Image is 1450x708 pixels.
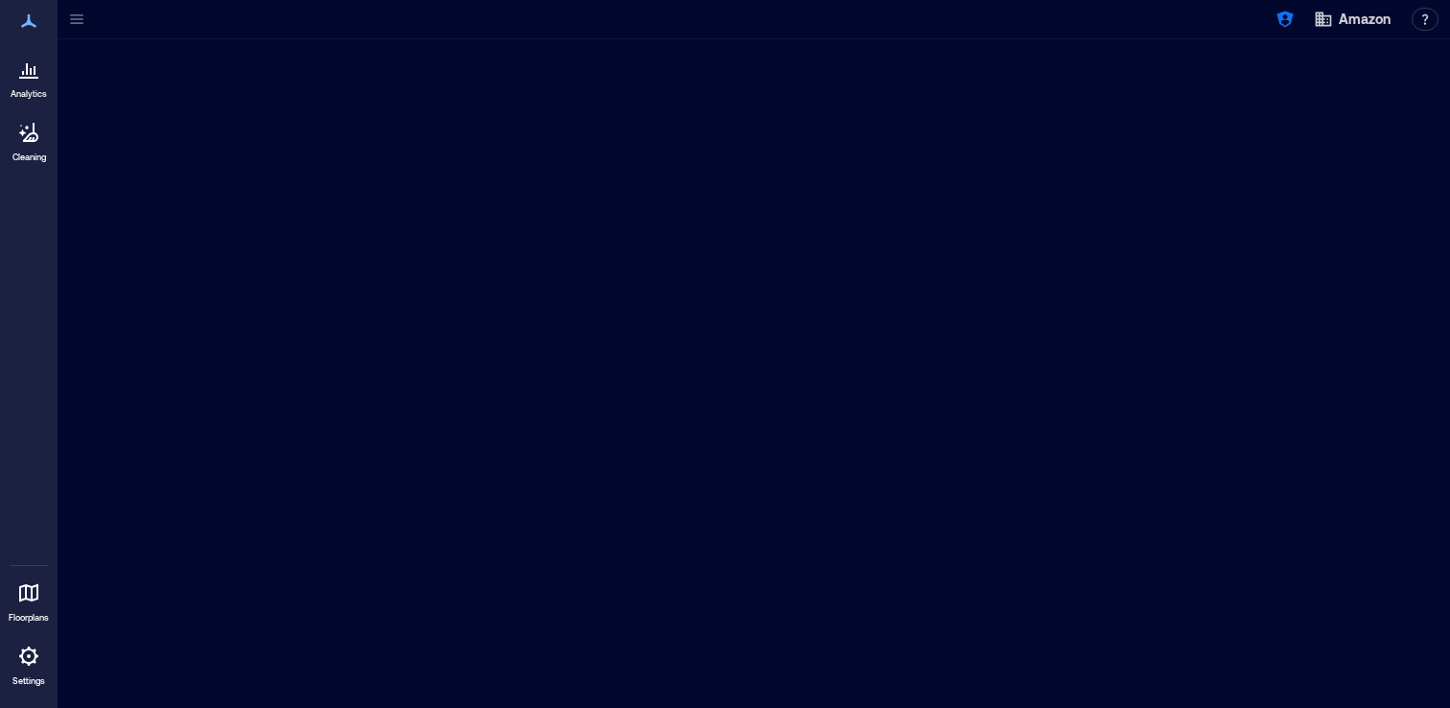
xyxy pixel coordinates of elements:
[1308,4,1396,35] button: Amazon
[12,152,46,163] p: Cleaning
[5,109,53,169] a: Cleaning
[1339,10,1391,29] span: Amazon
[3,570,55,629] a: Floorplans
[11,88,47,100] p: Analytics
[5,46,53,106] a: Analytics
[12,675,45,687] p: Settings
[6,633,52,693] a: Settings
[9,612,49,624] p: Floorplans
